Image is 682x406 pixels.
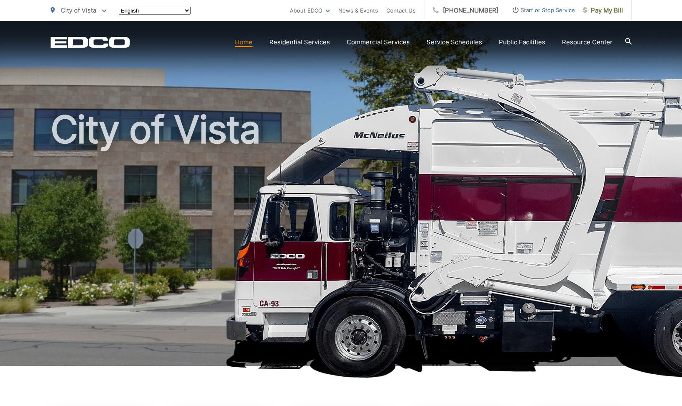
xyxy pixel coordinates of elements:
h1: City of Vista [51,109,632,373]
a: Public Facilities [499,37,545,47]
a: Contact Us [386,5,416,15]
a: Residential Services [269,37,330,47]
a: Home [235,37,253,47]
span: Pay My Bill [583,5,623,15]
a: Service Schedules [427,37,482,47]
a: Commercial Services [347,37,410,47]
a: EDCD logo. Return to the homepage. [51,36,130,48]
a: About EDCO [290,5,330,15]
a: News & Events [338,5,378,15]
a: Resource Center [562,37,613,47]
span: City of Vista [61,6,96,14]
select: Select a language [119,7,191,15]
